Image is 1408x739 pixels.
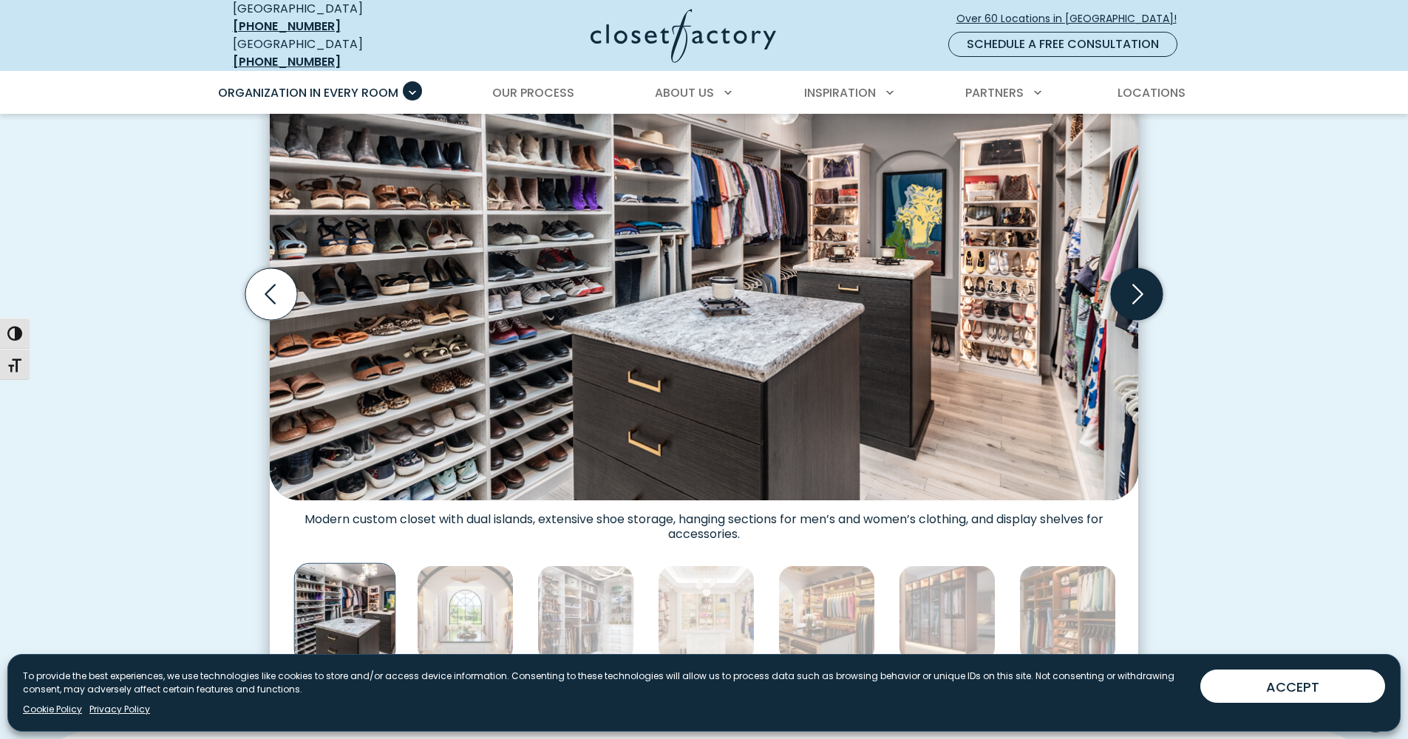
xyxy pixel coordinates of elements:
[233,53,341,70] a: [PHONE_NUMBER]
[23,703,82,716] a: Cookie Policy
[899,565,996,662] img: Luxury walk-in custom closet contemporary glass-front wardrobe system in Rocky Mountain melamine ...
[948,32,1177,57] a: Schedule a Free Consultation
[658,565,755,662] img: White walk-in closet with ornate trim and crown molding, featuring glass shelving
[270,500,1138,542] figcaption: Modern custom closet with dual islands, extensive shoe storage, hanging sections for men’s and wo...
[1118,84,1186,101] span: Locations
[778,565,875,662] img: Custom dressing room Rhapsody woodgrain system with illuminated wardrobe rods, angled shoe shelve...
[233,35,447,71] div: [GEOGRAPHIC_DATA]
[804,84,876,101] span: Inspiration
[233,18,341,35] a: [PHONE_NUMBER]
[537,565,634,662] img: Custom walk-in closet with glass shelves, gold hardware, and white built-in drawers
[591,9,776,63] img: Closet Factory Logo
[239,262,303,326] button: Previous slide
[270,47,1138,500] img: Modern custom closet with dual islands, extensive shoe storage, hanging sections for men’s and wo...
[417,565,514,662] img: Spacious custom walk-in closet with abundant wardrobe space, center island storage
[218,84,398,101] span: Organization in Every Room
[965,84,1024,101] span: Partners
[1200,670,1385,703] button: ACCEPT
[655,84,714,101] span: About Us
[1019,565,1116,662] img: Built-in custom closet Rustic Cherry melamine with glass shelving, angled shoe shelves, and tripl...
[956,11,1188,27] span: Over 60 Locations in [GEOGRAPHIC_DATA]!
[294,562,396,664] img: Modern custom closet with dual islands, extensive shoe storage, hanging sections for men’s and wo...
[956,6,1189,32] a: Over 60 Locations in [GEOGRAPHIC_DATA]!
[1105,262,1169,326] button: Next slide
[492,84,574,101] span: Our Process
[23,670,1188,696] p: To provide the best experiences, we use technologies like cookies to store and/or access device i...
[89,703,150,716] a: Privacy Policy
[208,72,1201,114] nav: Primary Menu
